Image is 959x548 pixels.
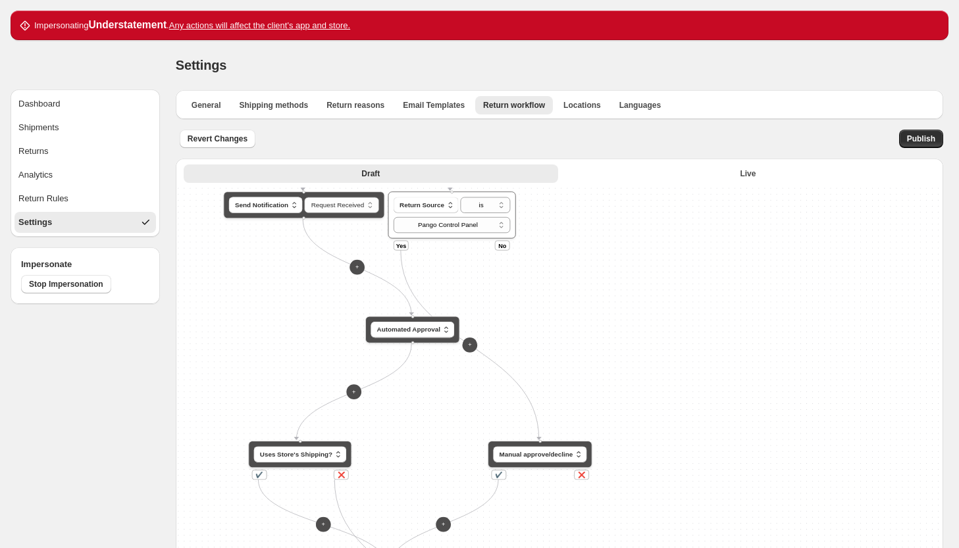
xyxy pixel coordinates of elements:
[21,275,111,293] button: Stop Impersonation
[254,447,347,462] button: Uses Store's Shipping?
[899,130,943,148] button: Publish
[619,100,661,111] span: Languages
[499,449,573,459] span: Manual approve/decline
[488,441,592,468] div: Manual approve/decline✔️❌
[18,168,53,182] div: Analytics
[365,316,460,343] div: Automated Approval
[563,100,601,111] span: Locations
[192,100,221,111] span: General
[14,188,156,209] button: Return Rules
[316,517,331,532] button: +
[394,197,458,213] button: Return Source
[296,344,411,440] g: Edge from default_flag to 03fa4962-75e9-4e74-906a-f9511882872d
[240,100,309,111] span: Shipping methods
[483,100,545,111] span: Return workflow
[188,134,247,144] span: Revert Changes
[29,279,103,289] span: Stop Impersonation
[88,19,167,30] strong: Understatement
[326,100,384,111] span: Return reasons
[907,134,935,144] span: Publish
[371,322,454,337] button: Automated Approval
[376,325,440,335] span: Automated Approval
[436,517,451,532] button: +
[21,258,149,271] h4: Impersonate
[574,470,589,480] div: ❌
[176,58,226,72] span: Settings
[18,121,59,134] div: Shipments
[14,141,156,162] button: Returns
[248,441,351,468] div: Uses Store's Shipping?✔️❌
[18,216,52,229] div: Settings
[18,192,68,205] div: Return Rules
[350,260,365,275] button: +
[14,117,156,138] button: Shipments
[462,337,477,353] button: +
[493,447,586,462] button: Manual approve/decline
[400,200,444,210] span: Return Source
[229,197,302,213] button: Send Notification
[14,212,156,233] button: Settings
[303,219,411,315] g: Edge from c960fd16-e7b3-41e4-b022-99368de313b7 to default_flag
[740,168,756,179] span: Live
[388,191,515,238] div: Return SourceYesNo
[223,191,384,218] div: Send Notification
[361,168,380,179] span: Draft
[18,97,61,111] div: Dashboard
[180,130,255,148] button: Revert Changes
[561,164,935,183] button: Live version
[169,20,350,30] u: Any actions will affect the client's app and store.
[260,449,332,459] span: Uses Store's Shipping?
[346,384,361,399] button: +
[18,145,49,158] div: Returns
[14,93,156,114] button: Dashboard
[403,100,465,111] span: Email Templates
[495,241,510,251] div: No
[184,164,558,183] button: Draft version
[401,250,539,439] g: Edge from c23baa20-f596-4c29-a038-3a9151df244f to e19f3adb-36aa-4964-85a1-6b2d69b80c94
[34,18,350,32] p: Impersonating .
[14,164,156,186] button: Analytics
[235,200,288,210] span: Send Notification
